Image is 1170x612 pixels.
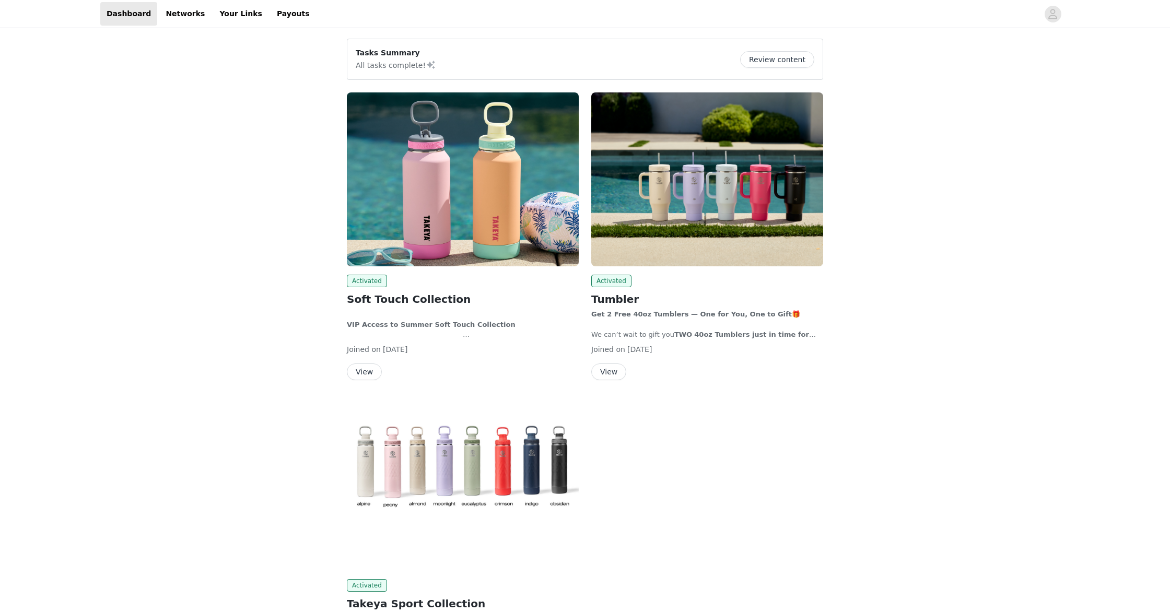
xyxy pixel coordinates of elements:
button: View [347,363,382,380]
button: View [591,363,626,380]
a: Your Links [213,2,268,26]
button: Review content [740,51,814,68]
a: View [591,368,626,376]
span: Joined on [347,345,381,354]
span: Activated [347,579,387,592]
h2: Soft Touch Collection [347,291,579,307]
span: [DATE] [627,345,652,354]
img: Takeya [347,92,579,266]
span: 🎁 [792,310,800,318]
a: Networks [159,2,211,26]
strong: TWO [674,331,692,338]
span: Activated [591,275,631,287]
p: All tasks complete! [356,58,436,71]
img: Takeya [347,397,579,571]
strong: Get 2 Free 40oz Tumblers — One for You, One to Gift [591,310,792,318]
span: Joined on [591,345,625,354]
span: Activated [347,275,387,287]
strong: VIP Access to Summer Soft Touch Collection [347,321,516,328]
a: View [347,368,382,376]
img: Takeya [591,92,823,266]
p: Tasks Summary [356,48,436,58]
a: Payouts [271,2,316,26]
div: avatar [1048,6,1058,22]
h2: Takeya Sport Collection [347,596,579,611]
a: Dashboard [100,2,157,26]
strong: 40oz Tumblers just in time for summer to celebrate [591,331,816,349]
span: [DATE] [383,345,407,354]
p: We can’t wait to gift you our summer promo running on our site. Yes, you get TWO tumblers — one t... [591,329,823,340]
h2: Tumbler [591,291,823,307]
